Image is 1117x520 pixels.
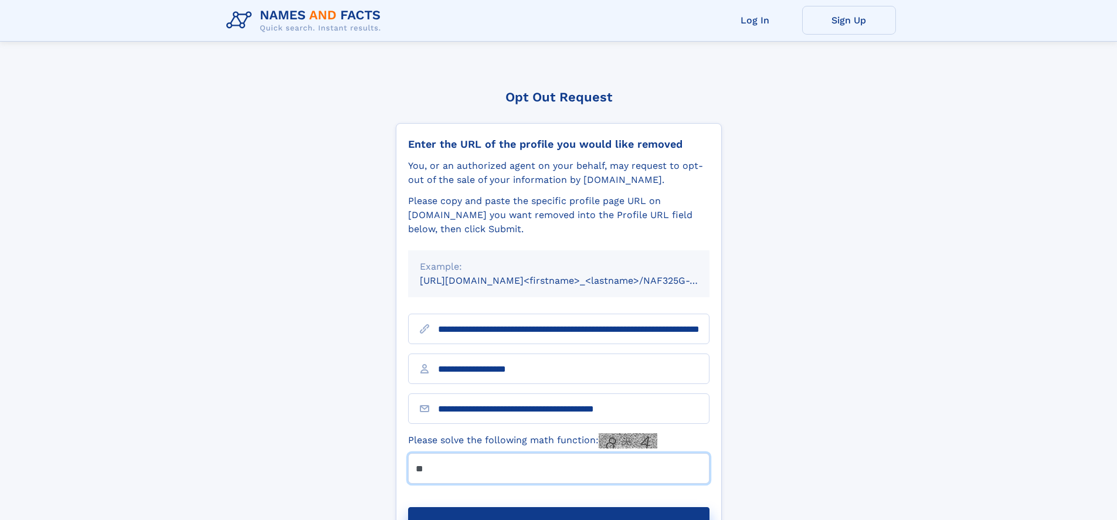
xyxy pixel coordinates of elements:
[408,138,709,151] div: Enter the URL of the profile you would like removed
[420,260,698,274] div: Example:
[222,5,391,36] img: Logo Names and Facts
[408,159,709,187] div: You, or an authorized agent on your behalf, may request to opt-out of the sale of your informatio...
[396,90,722,104] div: Opt Out Request
[802,6,896,35] a: Sign Up
[420,275,732,286] small: [URL][DOMAIN_NAME]<firstname>_<lastname>/NAF325G-xxxxxxxx
[708,6,802,35] a: Log In
[408,194,709,236] div: Please copy and paste the specific profile page URL on [DOMAIN_NAME] you want removed into the Pr...
[408,433,657,448] label: Please solve the following math function:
